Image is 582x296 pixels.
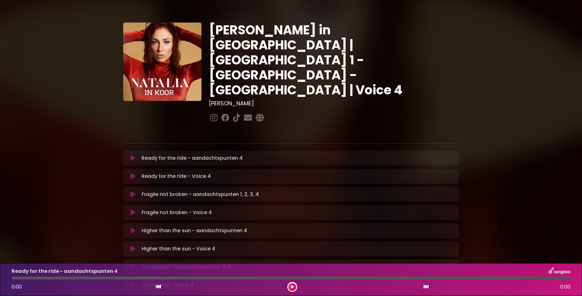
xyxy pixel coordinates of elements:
p: Ready for the ride - aandachtspunten 4 [12,268,118,275]
img: songbox-logo-white.png [549,267,570,275]
p: Higher than the sun - aandachtspunten 4 [142,227,247,234]
p: Higher than the sun - Voice 4 [142,245,215,253]
p: Ready for the ride - aandachtspunten 4 [142,154,243,162]
p: Fragile not broken - Voice 4 [142,209,212,216]
p: Ready for the ride - Voice 4 [142,173,211,180]
span: 0:00 [560,283,570,291]
h1: [PERSON_NAME] in [GEOGRAPHIC_DATA] | [GEOGRAPHIC_DATA] 1 - [GEOGRAPHIC_DATA] - [GEOGRAPHIC_DATA] ... [209,23,459,98]
img: YTVS25JmS9CLUqXqkEhs [123,23,201,101]
span: 0:00 [12,283,22,290]
p: Fragile not broken - aandachtspunten 1, 2, 3, 4 [142,191,259,198]
h3: [PERSON_NAME] [209,100,459,107]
